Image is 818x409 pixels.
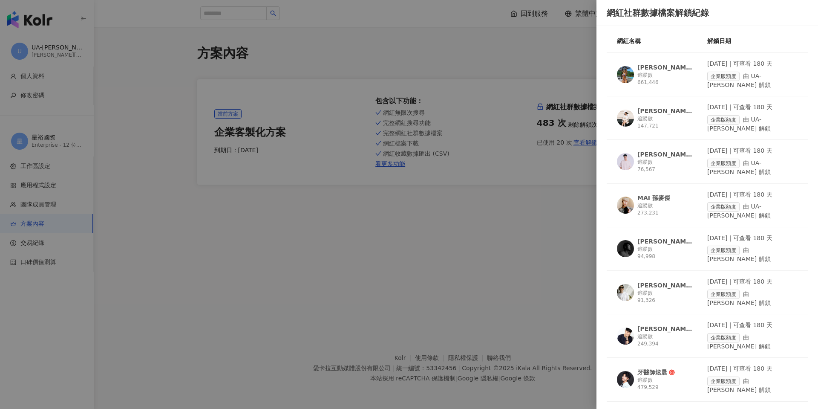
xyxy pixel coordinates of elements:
[637,159,693,173] div: 追蹤數 76,567
[617,153,634,170] img: KOL Avatar
[707,377,740,386] span: 企業版額度
[607,191,808,227] a: KOL AvatarMAI 孫麥傑追蹤數 273,231[DATE] | 可查看 180 天企業版額度由 UA-[PERSON_NAME] 解鎖
[637,281,693,290] div: [PERSON_NAME]
[707,147,798,155] div: [DATE] | 可查看 180 天
[707,365,798,373] div: [DATE] | 可查看 180 天
[707,115,740,125] span: 企業版額度
[607,147,808,183] a: KOL Avatar[PERSON_NAME]追蹤數 76,567[DATE] | 可查看 180 天企業版額度由 UA-[PERSON_NAME] 解鎖
[607,7,808,19] div: 網紅社群數據檔案解鎖紀錄
[707,191,798,199] div: [DATE] | 可查看 180 天
[607,234,808,271] a: KOL Avatar[PERSON_NAME] Yee追蹤數 94,998[DATE] | 可查看 180 天企業版額度由 [PERSON_NAME] 解鎖
[617,197,634,214] img: KOL Avatar
[617,240,634,257] img: KOL Avatar
[707,202,798,220] div: 由 UA-[PERSON_NAME] 解鎖
[617,284,634,301] img: KOL Avatar
[707,36,798,46] div: 解鎖日期
[637,325,693,333] div: [PERSON_NAME]
[707,72,740,81] span: 企業版額度
[637,333,693,348] div: 追蹤數 249,394
[617,110,634,127] img: KOL Avatar
[707,290,740,299] span: 企業版額度
[637,72,693,86] div: 追蹤數 661,446
[707,333,740,342] span: 企業版額度
[637,150,693,159] div: [PERSON_NAME]
[607,321,808,358] a: KOL Avatar[PERSON_NAME]追蹤數 249,394[DATE] | 可查看 180 天企業版額度由 [PERSON_NAME] 解鎖
[607,103,808,140] a: KOL Avatar[PERSON_NAME][PERSON_NAME]追蹤數 147,721[DATE] | 可查看 180 天企業版額度由 UA-[PERSON_NAME] 解鎖
[617,66,634,83] img: KOL Avatar
[637,107,693,115] div: [PERSON_NAME][PERSON_NAME]
[637,194,670,202] div: MAI 孫麥傑
[607,278,808,314] a: KOL Avatar[PERSON_NAME]追蹤數 91,326[DATE] | 可查看 180 天企業版額度由 [PERSON_NAME] 解鎖
[707,290,798,307] div: 由 [PERSON_NAME] 解鎖
[707,159,740,168] span: 企業版額度
[617,328,634,345] img: KOL Avatar
[707,72,798,90] div: 由 UA-[PERSON_NAME] 解鎖
[637,290,693,304] div: 追蹤數 91,326
[637,246,693,260] div: 追蹤數 94,998
[707,333,798,351] div: 由 [PERSON_NAME] 解鎖
[637,237,693,246] div: [PERSON_NAME] Yee
[707,103,798,112] div: [DATE] | 可查看 180 天
[707,246,798,264] div: 由 [PERSON_NAME] 解鎖
[707,60,798,68] div: [DATE] | 可查看 180 天
[637,368,667,377] div: 牙醫師炫晨
[607,365,808,401] a: KOL Avatar牙醫師炫晨追蹤數 479,529[DATE] | 可查看 180 天企業版額度由 [PERSON_NAME] 解鎖
[707,115,798,133] div: 由 UA-[PERSON_NAME] 解鎖
[707,202,740,212] span: 企業版額度
[707,234,798,243] div: [DATE] | 可查看 180 天
[707,321,798,330] div: [DATE] | 可查看 180 天
[607,60,808,96] a: KOL Avatar[PERSON_NAME]追蹤數 661,446[DATE] | 可查看 180 天企業版額度由 UA-[PERSON_NAME] 解鎖
[637,202,693,217] div: 追蹤數 273,231
[637,377,693,391] div: 追蹤數 479,529
[617,36,707,46] div: 網紅名稱
[707,159,798,177] div: 由 UA-[PERSON_NAME] 解鎖
[637,115,693,130] div: 追蹤數 147,721
[707,377,798,394] div: 由 [PERSON_NAME] 解鎖
[707,278,798,286] div: [DATE] | 可查看 180 天
[617,371,634,388] img: KOL Avatar
[637,63,693,72] div: [PERSON_NAME]
[707,246,740,255] span: 企業版額度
